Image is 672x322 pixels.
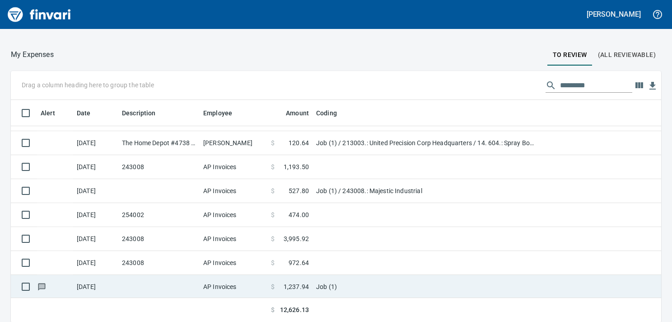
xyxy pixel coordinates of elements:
span: Employee [203,108,232,118]
h5: [PERSON_NAME] [587,9,641,19]
td: AP Invoices [200,179,267,203]
span: $ [271,258,275,267]
td: [DATE] [73,275,118,299]
td: 254002 [118,203,200,227]
span: $ [271,282,275,291]
td: [DATE] [73,179,118,203]
td: AP Invoices [200,275,267,299]
td: [DATE] [73,203,118,227]
td: 243008 [118,155,200,179]
span: Coding [316,108,349,118]
span: $ [271,305,275,315]
td: Job (1) [313,275,538,299]
span: $ [271,162,275,171]
span: $ [271,210,275,219]
span: Alert [41,108,55,118]
p: My Expenses [11,49,54,60]
span: 972.64 [289,258,309,267]
span: Has messages [37,284,47,289]
span: 1,193.50 [284,162,309,171]
button: [PERSON_NAME] [584,7,643,21]
span: Employee [203,108,244,118]
td: AP Invoices [200,227,267,251]
button: Download Table [646,79,659,93]
td: [DATE] [73,227,118,251]
span: To Review [553,49,587,61]
p: Drag a column heading here to group the table [22,80,154,90]
span: $ [271,186,275,195]
nav: breadcrumb [11,49,54,60]
span: Amount [274,108,309,118]
span: 527.80 [289,186,309,195]
span: 474.00 [289,210,309,219]
td: AP Invoices [200,203,267,227]
span: $ [271,234,275,243]
td: 243008 [118,227,200,251]
td: Job (1) / 213003.: United Precision Corp Headquarters / 14. 604.: Spray Booth Fixes / 5: Other [313,131,538,155]
td: AP Invoices [200,155,267,179]
button: Choose columns to display [632,79,646,92]
img: Finvari [5,4,73,25]
span: Alert [41,108,67,118]
span: Description [122,108,156,118]
td: AP Invoices [200,251,267,275]
span: $ [271,138,275,147]
span: 12,626.13 [280,305,309,315]
td: 243008 [118,251,200,275]
td: Job (1) / 243008.: Majestic Industrial [313,179,538,203]
td: [PERSON_NAME] [200,131,267,155]
span: Amount [286,108,309,118]
td: The Home Depot #4738 [GEOGRAPHIC_DATA] [GEOGRAPHIC_DATA] [118,131,200,155]
span: 120.64 [289,138,309,147]
span: Coding [316,108,337,118]
span: Date [77,108,91,118]
span: Description [122,108,168,118]
span: Date [77,108,103,118]
span: 1,237.94 [284,282,309,291]
td: [DATE] [73,155,118,179]
span: 3,995.92 [284,234,309,243]
td: [DATE] [73,131,118,155]
td: [DATE] [73,251,118,275]
span: (All Reviewable) [598,49,656,61]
